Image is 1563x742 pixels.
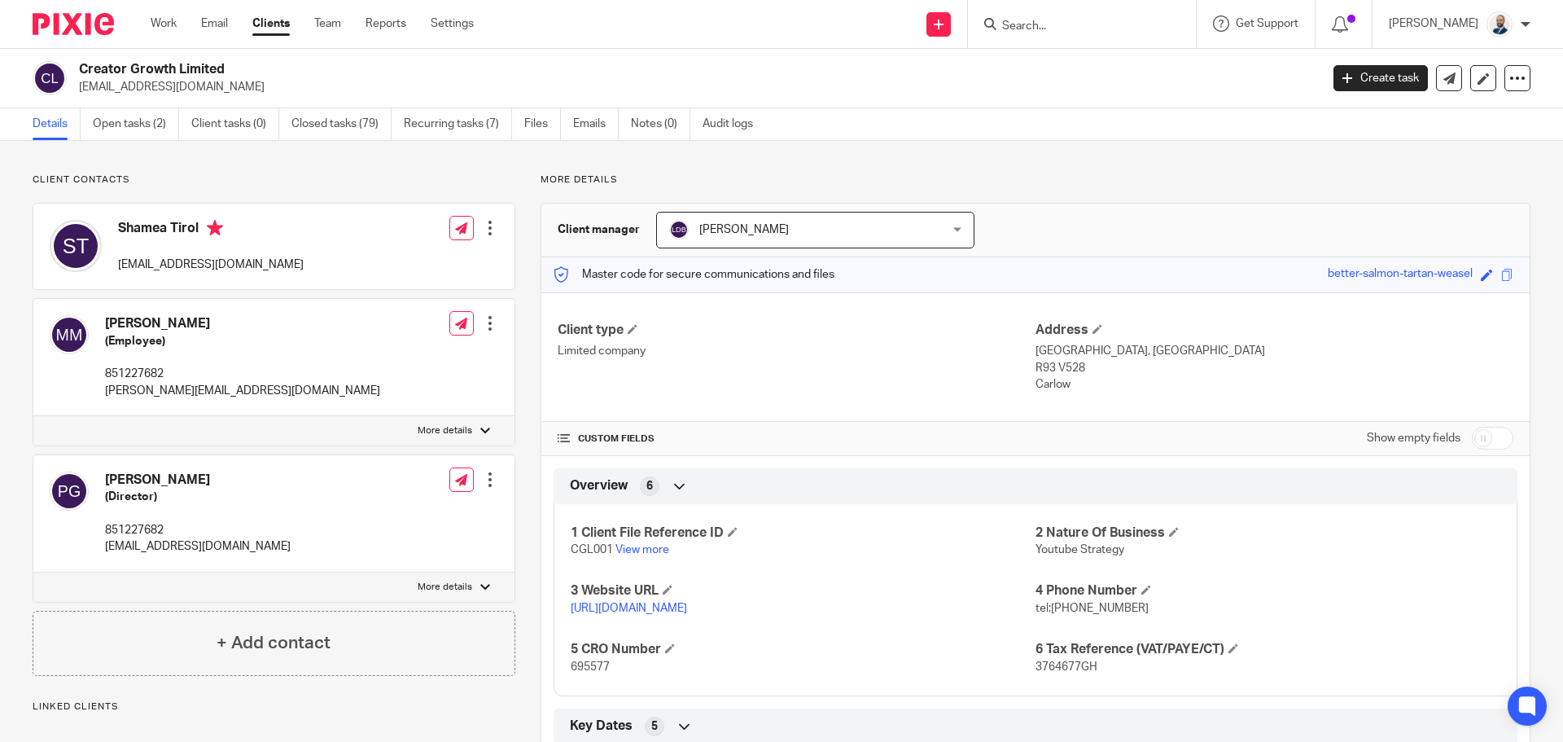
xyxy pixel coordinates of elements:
[558,432,1035,446] h4: CUSTOM FIELDS
[33,61,67,95] img: svg%3E
[105,489,291,505] h5: (Director)
[1236,18,1298,29] span: Get Support
[571,661,610,673] span: 695577
[1035,525,1500,542] h4: 2 Nature Of Business
[366,15,406,32] a: Reports
[1035,343,1513,359] p: [GEOGRAPHIC_DATA], [GEOGRAPHIC_DATA]
[631,108,690,140] a: Notes (0)
[33,13,114,35] img: Pixie
[571,641,1035,658] h4: 5 CRO Number
[431,15,474,32] a: Settings
[50,220,102,272] img: svg%3E
[554,266,834,283] p: Master code for secure communications and files
[1035,376,1513,393] p: Carlow
[571,582,1035,599] h4: 3 Website URL
[404,108,512,140] a: Recurring tasks (7)
[118,220,304,240] h4: Shamea Tirol
[105,383,380,399] p: [PERSON_NAME][EMAIL_ADDRESS][DOMAIN_NAME]
[191,108,279,140] a: Client tasks (0)
[1035,582,1500,599] h4: 4 Phone Number
[558,343,1035,359] p: Limited company
[105,333,380,349] h5: (Employee)
[524,108,561,140] a: Files
[1000,20,1147,34] input: Search
[573,108,619,140] a: Emails
[646,478,653,494] span: 6
[105,315,380,332] h4: [PERSON_NAME]
[1486,11,1513,37] img: Mark%20LI%20profiler.png
[252,15,290,32] a: Clients
[1389,15,1478,32] p: [PERSON_NAME]
[1035,322,1513,339] h4: Address
[207,220,223,236] i: Primary
[105,366,380,382] p: 851227682
[33,108,81,140] a: Details
[314,15,341,32] a: Team
[570,477,628,494] span: Overview
[558,222,640,238] h3: Client manager
[570,718,633,735] span: Key Dates
[418,424,472,437] p: More details
[93,108,179,140] a: Open tasks (2)
[571,603,687,614] a: [URL][DOMAIN_NAME]
[33,700,515,713] p: Linked clients
[291,108,392,140] a: Closed tasks (79)
[201,15,228,32] a: Email
[558,322,1035,339] h4: Client type
[1035,544,1124,555] span: Youtube Strategy
[118,257,304,273] p: [EMAIL_ADDRESS][DOMAIN_NAME]
[50,315,89,354] img: svg%3E
[1333,65,1428,91] a: Create task
[541,173,1530,187] p: More details
[50,472,89,511] img: svg%3E
[1035,661,1097,673] span: 3764677GH
[79,79,1309,95] p: [EMAIL_ADDRESS][DOMAIN_NAME]
[1035,641,1500,658] h4: 6 Tax Reference (VAT/PAYE/CT)
[1035,603,1149,614] span: tel:[PHONE_NUMBER]
[615,544,669,555] a: View more
[1367,430,1460,446] label: Show empty fields
[79,61,1063,78] h2: Creator Growth Limited
[699,224,789,235] span: [PERSON_NAME]
[105,472,291,489] h4: [PERSON_NAME]
[418,581,472,594] p: More details
[105,538,291,555] p: [EMAIL_ADDRESS][DOMAIN_NAME]
[669,220,689,239] img: svg%3E
[217,630,331,656] h4: + Add contact
[1035,360,1513,376] p: R93 V528
[571,525,1035,542] h4: 1 Client File Reference ID
[651,718,658,735] span: 5
[703,108,765,140] a: Audit logs
[1328,266,1473,284] div: better-salmon-tartan-weasel
[105,522,291,538] p: 851227682
[33,173,515,187] p: Client contacts
[571,544,613,555] span: CGL001
[151,15,177,32] a: Work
